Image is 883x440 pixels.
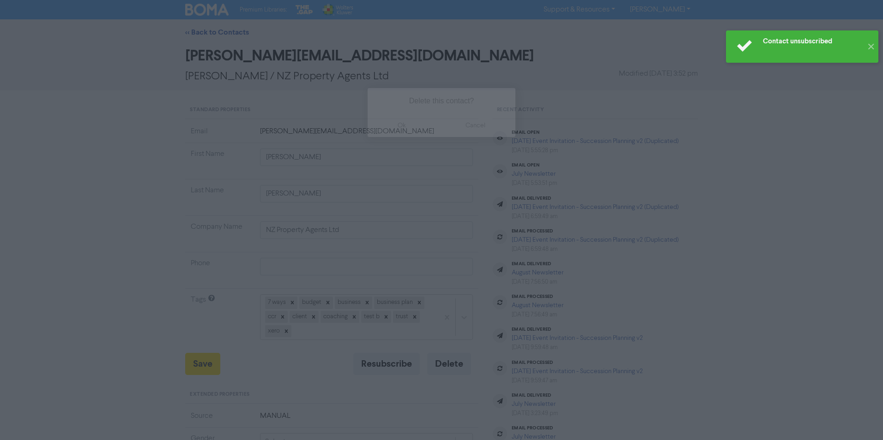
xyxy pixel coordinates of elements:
[837,396,883,440] iframe: Chat Widget
[368,114,436,137] button: ok
[763,36,862,46] div: Contact unsubscribed
[368,88,515,114] div: Delete this contact?
[436,114,516,137] button: cancel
